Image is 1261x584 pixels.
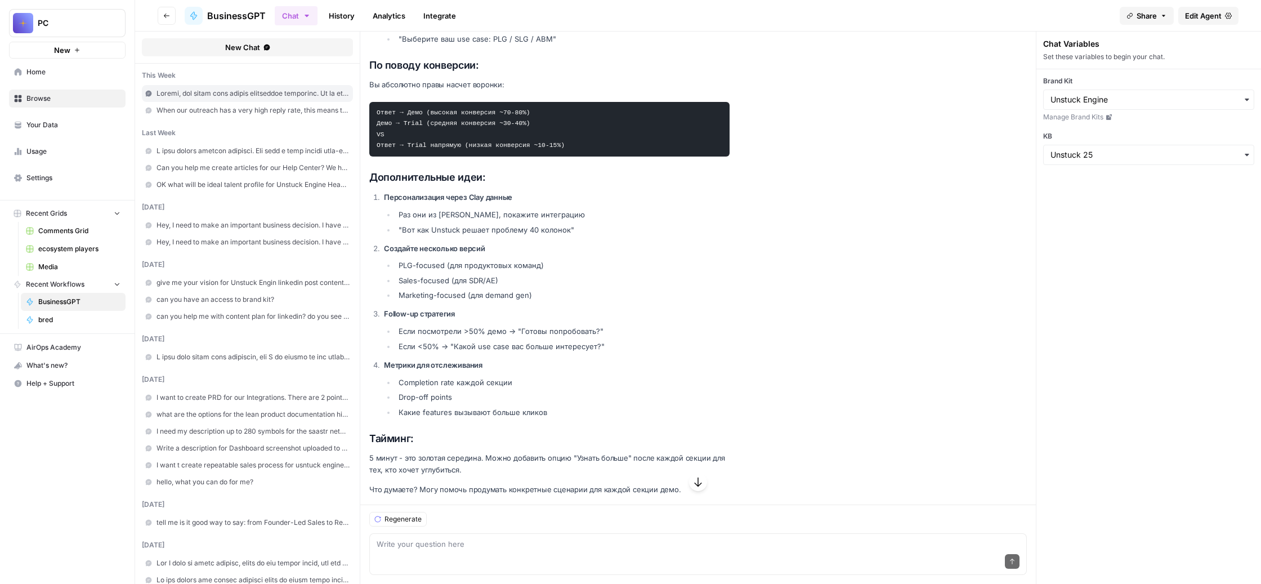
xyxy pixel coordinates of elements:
span: Hey, I need to make an important business decision. I have this idea for LinkedIn Voice Note: Hey... [156,220,350,230]
a: tell me is it good way to say: from Founder-Led Sales to Revenue Operations [142,514,353,531]
div: [DATE] [142,500,353,510]
div: this week [142,70,353,81]
a: L ipsu dolors ametcon adipisci. Eli sedd e temp incidi utla-etdolor m aliquae. A mini, ven qui no... [142,142,353,159]
strong: Метрики для отслеживания [384,360,482,369]
a: can you help me with content plan for linkedin? do you see our brand kit and knowledge base? [142,308,353,325]
a: History [322,7,361,25]
a: L ipsu dolo sitam cons adipiscin, eli S do eiusmo te inc utlaboreetdol magnaa en-ad-minimv qui no... [142,349,353,365]
span: Edit Agent [1185,10,1222,21]
button: New Chat [142,38,353,56]
span: Recent Grids [26,208,67,219]
a: I need my description up to 280 symbols for the saastr networking portal: Tell others about yours... [142,423,353,440]
div: last week [142,128,353,138]
p: 5 минут - это золотая середина. Можно добавить опцию "Узнать больше" после каждой секции для тех,... [369,452,730,476]
span: tell me is it good way to say: from Founder-Led Sales to Revenue Operations [156,518,350,528]
input: Unstuck 25 [1050,149,1247,161]
span: Settings [26,173,120,183]
span: Write a description for Dashboard screenshot uploaded to G2 [156,443,350,453]
p: Вы абсолютно правы насчет воронки: [369,79,730,91]
span: New Chat [225,42,260,53]
li: Drop-off points [396,391,730,403]
label: KB [1043,131,1254,141]
span: PC [38,17,106,29]
a: hello, what you can do for me? [142,474,353,491]
li: Completion rate каждой секции [396,377,730,388]
li: "Вот как Unstuck решает проблему 40 колонок" [396,224,730,235]
li: "Выберите ваш use case: PLG / SLG / ABM" [396,33,730,44]
a: When our outreach has a very high reply rate, this means that we found the message market fit. Wh... [142,102,353,119]
span: Share [1137,10,1157,21]
a: Integrate [417,7,463,25]
a: BusinessGPT [21,293,126,311]
div: What's new? [10,357,125,374]
a: I want to create PRD for our Integrations. There are 2 points I want to discuss: 1 - Waterfall We... [142,389,353,406]
div: Chat Variables [1043,38,1254,50]
a: Hey, I need to make an important business decision. I have this idea for LinkedIn Voice Note: Hey... [142,217,353,234]
button: Workspace: PC [9,9,126,37]
strong: Создайте несколько версий [384,244,485,253]
a: Usage [9,142,126,161]
h3: По поводу конверсии: [369,59,730,72]
button: Help + Support [9,375,126,393]
div: [DATE] [142,540,353,550]
code: Ответ → Демо (высокая конверсия ~70-80%) Демо → Trial (средняя конверсия ~30-40%) VS Ответ → Tria... [377,109,565,149]
span: Media [38,262,120,272]
a: ecosystem players [21,240,126,258]
span: hello, what you can do for me? [156,477,350,487]
span: I need my description up to 280 symbols for the saastr networking portal: Tell others about yours... [156,426,350,436]
span: BusinessGPT [38,297,120,307]
a: Edit Agent [1178,7,1238,25]
li: Если <50% → "Какой use case вас больше интересует?" [396,341,730,352]
a: OK what will be ideal talent profile for Unstuck Engine Head of Sales? [142,176,353,193]
a: Home [9,63,126,81]
a: BusinessGPT [185,7,266,25]
input: Unstuck Engine [1050,94,1247,105]
a: Lor I dolo si ametc adipisc, elits do eiu tempor incid, utl etd magn al? en adm veni qu nostrudex... [142,555,353,572]
span: bred [38,315,120,325]
a: Media [21,258,126,276]
a: Hey, I need to make an important business decision. I have this idea for LinkedIn Voice Note: Hey... [142,234,353,251]
a: Manage Brand Kits [1043,112,1254,122]
a: Loremi, dol sitam cons adipis elitseddoe temporinc. Ut la etdolor magnaali, enimadm ve quisno exe... [142,85,353,102]
button: New [9,42,126,59]
a: bred [21,311,126,329]
span: Browse [26,93,120,104]
a: Browse [9,90,126,108]
label: Brand Kit [1043,76,1254,86]
strong: Персонализация через Clay данные [384,193,512,202]
span: give me your vision for Unstuck Engin linkedin post content calendar with daily publishing [156,278,350,288]
span: ecosystem players [38,244,120,254]
span: Regenerate [384,514,422,524]
span: can you have an access to brand kit? [156,295,350,305]
span: AirOps Academy [26,342,120,353]
span: what are the options for the lean product documentation hierarchy: product roadmap, product requi... [156,409,350,420]
button: Regenerate [369,512,427,527]
div: [DATE] [142,375,353,385]
p: Что думаете? Могу помочь продумать конкретные сценарии для каждой секции демо. [369,484,730,496]
a: Analytics [366,7,412,25]
strong: Follow-up стратегия [384,309,455,318]
li: Sales-focused (для SDR/AE) [396,275,730,286]
a: give me your vision for Unstuck Engin linkedin post content calendar with daily publishing [142,274,353,291]
span: Comments Grid [38,226,120,236]
span: Hey, I need to make an important business decision. I have this idea for LinkedIn Voice Note: Hey... [156,237,350,247]
span: I want t create repeatable sales process for usntuck engine. where to start? [156,460,350,470]
button: Recent Grids [9,205,126,222]
div: [DATE] [142,334,353,344]
span: L ipsu dolo sitam cons adipiscin, eli S do eiusmo te inc utlaboreetdol magnaa en-ad-minimv qui no... [156,352,350,362]
span: Your Data [26,120,120,130]
span: Can you help me create articles for our Help Center? We host it on intercom [156,163,350,173]
li: Marketing-focused (для demand gen) [396,289,730,301]
a: AirOps Academy [9,338,126,356]
h3: Тайминг: [369,433,730,445]
span: can you help me with content plan for linkedin? do you see our brand kit and knowledge base? [156,311,350,322]
button: Chat [275,6,318,25]
a: Comments Grid [21,222,126,240]
span: New [54,44,70,56]
a: I want t create repeatable sales process for usntuck engine. where to start? [142,457,353,474]
a: Write a description for Dashboard screenshot uploaded to G2 [142,440,353,457]
li: Раз они из [PERSON_NAME], покажите интеграцию [396,209,730,220]
span: Loremi, dol sitam cons adipis elitseddoe temporinc. Ut la etdolor magnaali, enimadm ve quisno exe... [156,88,350,99]
a: Settings [9,169,126,187]
span: L ipsu dolors ametcon adipisci. Eli sedd e temp incidi utla-etdolor m aliquae. A mini, ven qui no... [156,146,350,156]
